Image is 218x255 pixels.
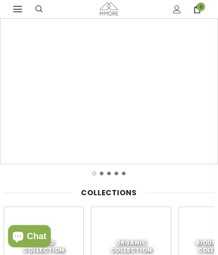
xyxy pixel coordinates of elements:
span: Organic Collection [110,238,152,254]
span: Wood Collection [23,238,64,254]
a: 0 [193,6,201,13]
button: 2 [100,172,103,175]
button: 4 [115,172,118,175]
inbox-online-store-chat: Shopify online store chat [6,225,53,249]
span: Collections [81,187,137,198]
button: 1 [92,172,96,175]
button: 5 [122,172,126,175]
img: MMORE Cases [100,2,118,15]
span: 0 [197,3,205,11]
button: 3 [107,172,111,175]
